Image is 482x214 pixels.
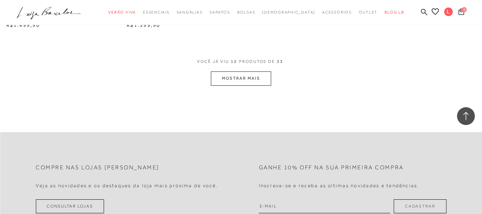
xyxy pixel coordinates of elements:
span: Bolsas [237,10,255,14]
h2: Ganhe 10% off na sua primeira compra [259,164,404,171]
input: E-mail [259,199,390,213]
button: Cadastrar [394,199,446,213]
button: 0 [456,8,466,18]
span: Essenciais [143,10,169,14]
span: BLOG LB [385,10,404,14]
h4: Veja as novidades e os destaques da loja mais próxima de você. [36,183,218,189]
span: Verão Viva [108,10,136,14]
a: Consultar Lojas [36,199,104,213]
span: 33 [277,59,283,72]
span: Outlet [359,10,378,14]
button: MOSTRAR MAIS [211,71,271,85]
span: [DEMOGRAPHIC_DATA] [262,10,315,14]
a: categoryNavScreenReaderText [177,6,203,19]
h2: Compre nas lojas [PERSON_NAME] [36,164,159,171]
h4: Inscreva-se e receba as últimas novidades e tendências. [259,183,419,189]
span: 0 [462,7,467,12]
span: PRODUTOS DE [239,59,275,65]
a: categoryNavScreenReaderText [108,6,136,19]
span: L [444,8,453,16]
span: Acessórios [322,10,352,14]
span: R$1.399,90 [127,22,160,28]
a: categoryNavScreenReaderText [143,6,169,19]
span: R$1.499,90 [6,22,40,28]
a: categoryNavScreenReaderText [359,6,378,19]
button: L [441,7,456,18]
a: categoryNavScreenReaderText [322,6,352,19]
a: noSubCategoriesText [262,6,315,19]
span: 12 [231,59,237,72]
span: VOCê JÁ VIU [197,59,229,65]
a: BLOG LB [385,6,404,19]
a: categoryNavScreenReaderText [237,6,255,19]
span: Sapatos [209,10,230,14]
span: Sandálias [177,10,203,14]
a: categoryNavScreenReaderText [209,6,230,19]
